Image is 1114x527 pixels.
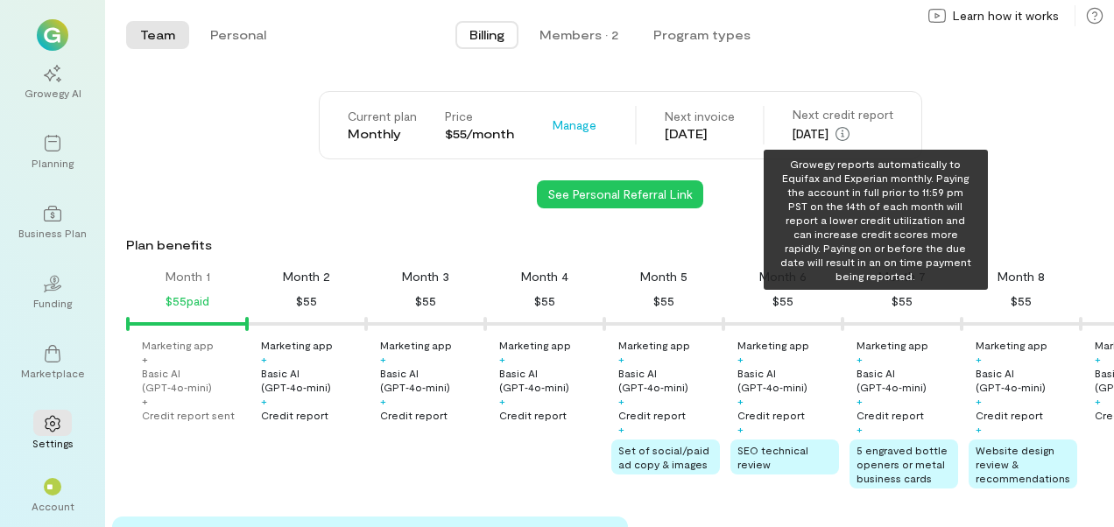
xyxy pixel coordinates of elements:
[126,21,189,49] button: Team
[618,422,624,436] div: +
[21,401,84,464] a: Settings
[21,366,85,380] div: Marketplace
[296,291,317,312] div: $55
[499,408,567,422] div: Credit report
[499,352,505,366] div: +
[445,125,514,143] div: $55/month
[759,268,807,285] div: Month 6
[976,352,982,366] div: +
[857,444,948,484] span: 5 engraved bottle openers or metal business cards
[857,422,863,436] div: +
[126,236,1107,254] div: Plan benefits
[261,352,267,366] div: +
[976,394,982,408] div: +
[857,408,924,422] div: Credit report
[380,366,482,394] div: Basic AI (GPT‑4o‑mini)
[380,352,386,366] div: +
[142,394,148,408] div: +
[415,291,436,312] div: $55
[380,338,452,352] div: Marketing app
[618,366,720,394] div: Basic AI (GPT‑4o‑mini)
[737,352,744,366] div: +
[32,156,74,170] div: Planning
[348,108,417,125] div: Current plan
[166,268,210,285] div: Month 1
[553,116,596,134] span: Manage
[618,352,624,366] div: +
[21,51,84,114] a: Growegy AI
[618,408,686,422] div: Credit report
[772,291,793,312] div: $55
[737,366,839,394] div: Basic AI (GPT‑4o‑mini)
[166,291,209,312] div: $55 paid
[196,21,280,49] button: Personal
[737,338,809,352] div: Marketing app
[976,366,1077,394] div: Basic AI (GPT‑4o‑mini)
[525,21,632,49] button: Members · 2
[261,338,333,352] div: Marketing app
[32,436,74,450] div: Settings
[142,338,214,352] div: Marketing app
[25,86,81,100] div: Growegy AI
[380,394,386,408] div: +
[639,21,765,49] button: Program types
[1095,394,1101,408] div: +
[618,338,690,352] div: Marketing app
[857,366,958,394] div: Basic AI (GPT‑4o‑mini)
[283,268,330,285] div: Month 2
[455,21,518,49] button: Billing
[737,394,744,408] div: +
[261,408,328,422] div: Credit report
[32,499,74,513] div: Account
[142,408,235,422] div: Credit report sent
[261,366,363,394] div: Basic AI (GPT‑4o‑mini)
[640,268,687,285] div: Month 5
[665,125,735,143] div: [DATE]
[793,123,893,144] div: [DATE]
[142,352,148,366] div: +
[499,338,571,352] div: Marketing app
[380,408,448,422] div: Credit report
[665,108,735,125] div: Next invoice
[976,408,1043,422] div: Credit report
[878,268,926,285] div: Month 7
[1011,291,1032,312] div: $55
[976,338,1047,352] div: Marketing app
[857,338,928,352] div: Marketing app
[499,366,601,394] div: Basic AI (GPT‑4o‑mini)
[737,422,744,436] div: +
[521,268,568,285] div: Month 4
[402,268,449,285] div: Month 3
[542,111,607,139] button: Manage
[737,444,808,470] span: SEO technical review
[793,106,893,123] div: Next credit report
[261,394,267,408] div: +
[21,261,84,324] a: Funding
[534,291,555,312] div: $55
[21,331,84,394] a: Marketplace
[445,108,514,125] div: Price
[18,226,87,240] div: Business Plan
[539,26,618,44] div: Members · 2
[142,366,243,394] div: Basic AI (GPT‑4o‑mini)
[1095,352,1101,366] div: +
[499,394,505,408] div: +
[618,394,624,408] div: +
[348,125,417,143] div: Monthly
[857,352,863,366] div: +
[653,291,674,312] div: $55
[976,422,982,436] div: +
[857,394,863,408] div: +
[618,444,709,470] span: Set of social/paid ad copy & images
[21,191,84,254] a: Business Plan
[21,121,84,184] a: Planning
[537,180,703,208] button: See Personal Referral Link
[737,408,805,422] div: Credit report
[976,444,1070,484] span: Website design review & recommendations
[998,268,1045,285] div: Month 8
[469,26,504,44] span: Billing
[953,7,1059,25] span: Learn how it works
[892,291,913,312] div: $55
[33,296,72,310] div: Funding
